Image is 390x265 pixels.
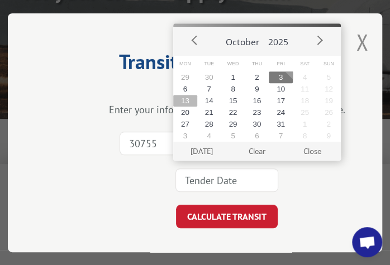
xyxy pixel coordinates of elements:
[317,56,341,72] span: Sun
[284,142,340,161] button: Close
[174,142,229,161] button: [DATE]
[175,168,278,192] input: Tender Date
[221,71,245,83] button: 1
[173,56,197,72] span: Mon
[317,130,341,142] button: 9
[245,56,269,72] span: Thu
[221,83,245,95] button: 8
[317,83,341,95] button: 12
[293,130,317,142] button: 8
[245,83,269,95] button: 9
[269,95,293,107] button: 17
[269,118,293,130] button: 31
[173,107,197,118] button: 20
[173,71,197,83] button: 29
[245,118,269,130] button: 30
[311,32,327,49] button: Next
[245,95,269,107] button: 16
[356,27,368,57] button: Close modal
[221,130,245,142] button: 5
[293,56,317,72] span: Sat
[173,118,197,130] button: 27
[187,32,203,49] button: Prev
[176,205,278,228] button: CALCULATE TRANSIT
[293,107,317,118] button: 25
[197,71,221,83] button: 30
[293,83,317,95] button: 11
[245,71,269,83] button: 2
[317,118,341,130] button: 2
[245,130,269,142] button: 6
[173,83,197,95] button: 6
[197,118,221,130] button: 28
[197,95,221,107] button: 14
[293,71,317,83] button: 4
[352,227,382,257] div: Open chat
[264,27,293,52] button: 2025
[269,83,293,95] button: 10
[317,107,341,118] button: 26
[197,56,221,72] span: Tue
[197,83,221,95] button: 7
[221,107,245,118] button: 22
[269,130,293,142] button: 7
[293,95,317,107] button: 18
[173,130,197,142] button: 3
[229,142,284,161] button: Clear
[173,95,197,107] button: 13
[64,54,326,75] h2: Transit Calculator
[221,118,245,130] button: 29
[197,130,221,142] button: 4
[245,107,269,118] button: 23
[120,132,222,155] input: Origin Zip
[269,56,293,72] span: Fri
[64,103,390,116] div: Enter your information below to calculate transit time.
[269,107,293,118] button: 24
[293,118,317,130] button: 1
[197,107,221,118] button: 21
[221,56,245,72] span: Wed
[269,71,293,83] button: 3
[317,95,341,107] button: 19
[317,71,341,83] button: 5
[221,95,245,107] button: 15
[221,27,264,52] button: October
